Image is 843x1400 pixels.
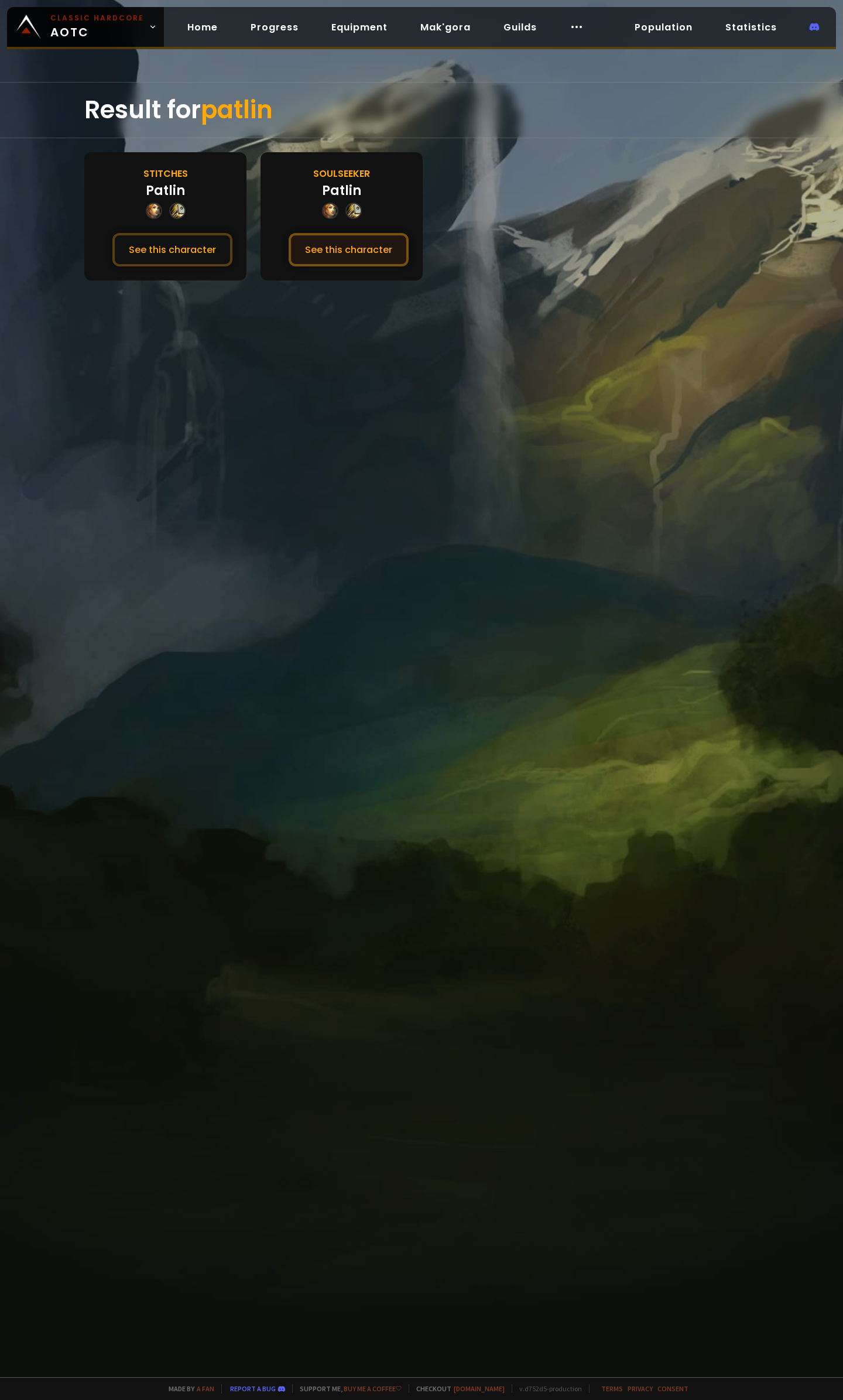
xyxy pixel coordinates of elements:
[322,181,361,200] div: Patlin
[84,83,759,138] div: Result for
[409,1384,505,1393] span: Checkout
[162,1384,214,1393] span: Made by
[322,15,397,39] a: Equipment
[313,166,370,181] div: Soulseeker
[494,15,546,39] a: Guilds
[241,15,308,39] a: Progress
[716,15,786,39] a: Statistics
[411,15,480,39] a: Mak'gora
[178,15,227,39] a: Home
[289,233,409,266] button: See this character
[657,1384,688,1393] a: Consent
[292,1384,402,1393] span: Support me,
[50,13,144,41] span: AOTC
[201,93,273,127] span: patlin
[344,1384,402,1393] a: Buy me a coffee
[197,1384,214,1393] a: a fan
[601,1384,623,1393] a: Terms
[628,1384,653,1393] a: Privacy
[230,1384,276,1393] a: Report a bug
[512,1384,582,1393] span: v. d752d5 - production
[143,166,188,181] div: Stitches
[146,181,185,200] div: Patlin
[625,15,702,39] a: Population
[454,1384,505,1393] a: [DOMAIN_NAME]
[112,233,232,266] button: See this character
[7,7,164,47] a: Classic HardcoreAOTC
[50,13,144,23] small: Classic Hardcore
